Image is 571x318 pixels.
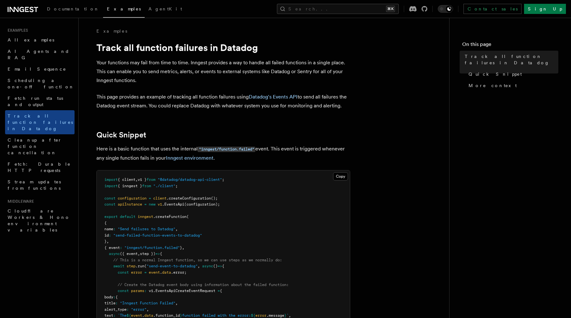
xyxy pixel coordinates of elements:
[144,202,147,207] span: =
[104,184,118,188] span: import
[142,313,144,318] span: .
[113,313,115,318] span: :
[144,264,147,268] span: (
[104,221,107,225] span: {
[8,179,61,191] span: Stream updates from functions
[8,96,63,107] span: Fetch run status and output
[213,264,218,268] span: ()
[104,196,115,200] span: const
[104,177,118,182] span: import
[153,184,175,188] span: "./client"
[135,177,138,182] span: ,
[104,307,127,312] span: alert_type
[5,28,28,33] span: Examples
[138,214,153,219] span: inngest
[124,245,180,250] span: "inngest/function.failed"
[96,28,127,34] a: Examples
[118,313,127,318] span: `The
[113,227,115,231] span: :
[144,270,147,275] span: =
[8,137,62,155] span: Cleanup after function cancellation
[251,313,255,318] span: ${
[140,251,155,256] span: step })
[218,289,220,293] span: =
[266,313,284,318] span: .message
[277,4,399,14] button: Search...⌘K
[118,283,289,287] span: // Create the Datadog event body using information about the failed function:
[142,184,151,188] span: from
[113,258,282,262] span: // This is a normal Inngest function, so we can use steps as we normally do:
[158,177,222,182] span: "@datadog/datadog-api-client"
[127,307,129,312] span: :
[115,301,118,305] span: :
[153,313,180,318] span: .function_id
[118,227,175,231] span: "Send failures to Datadog"
[286,313,289,318] span: `
[160,251,162,256] span: {
[386,6,395,12] kbd: ⌘K
[147,264,198,268] span: "send-event-to-datadog"
[5,110,75,134] a: Track all function failures in Datadog
[131,270,142,275] span: error
[211,196,218,200] span: ();
[155,289,215,293] span: EventsApiCreateEventRequest
[144,289,147,293] span: :
[113,264,124,268] span: await
[118,289,129,293] span: const
[118,202,142,207] span: apiInstance
[160,270,162,275] span: .
[171,270,187,275] span: .error;
[180,245,182,250] span: }
[5,199,34,204] span: Middleware
[5,158,75,176] a: Fetch: Durable HTTP requests
[115,295,118,299] span: {
[220,289,222,293] span: {
[289,313,291,318] span: ,
[118,184,142,188] span: { inngest }
[222,177,224,182] span: ;
[8,113,73,131] span: Track all function failures in Datadog
[118,270,129,275] span: const
[104,295,113,299] span: body
[465,53,558,66] span: Track all function failures in Datadog
[118,177,135,182] span: { client
[8,67,66,72] span: Email Sequence
[5,92,75,110] a: Fetch run status and output
[5,46,75,63] a: AI Agents and RAG
[202,264,213,268] span: async
[187,214,189,219] span: (
[149,202,155,207] span: new
[138,177,147,182] span: v1 }
[109,233,111,238] span: :
[198,264,200,268] span: ,
[153,214,187,219] span: .createFunction
[131,307,147,312] span: "error"
[127,264,135,268] span: step
[145,2,186,17] a: AgentKit
[104,202,115,207] span: const
[469,71,522,77] span: Quick Snippet
[107,239,109,244] span: ,
[5,75,75,92] a: Scheduling a one-off function
[8,208,70,232] span: Cloudflare Workers & Hono environment variables
[104,245,120,250] span: { event
[104,233,109,238] span: id
[104,239,107,244] span: }
[96,58,350,85] p: Your functions may fail from time to time. Inngest provides a way to handle all failed functions ...
[107,6,141,11] span: Examples
[462,41,558,51] h4: On this page
[175,227,178,231] span: ,
[120,245,122,250] span: :
[147,177,155,182] span: from
[5,134,75,158] a: Cleanup after function cancellation
[113,295,115,299] span: :
[166,155,213,161] a: Inngest environment
[462,51,558,68] a: Track all function failures in Datadog
[118,196,147,200] span: configuration
[135,264,144,268] span: .run
[109,251,120,256] span: async
[438,5,453,13] button: Toggle dark mode
[153,289,155,293] span: .
[104,214,118,219] span: export
[104,301,115,305] span: title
